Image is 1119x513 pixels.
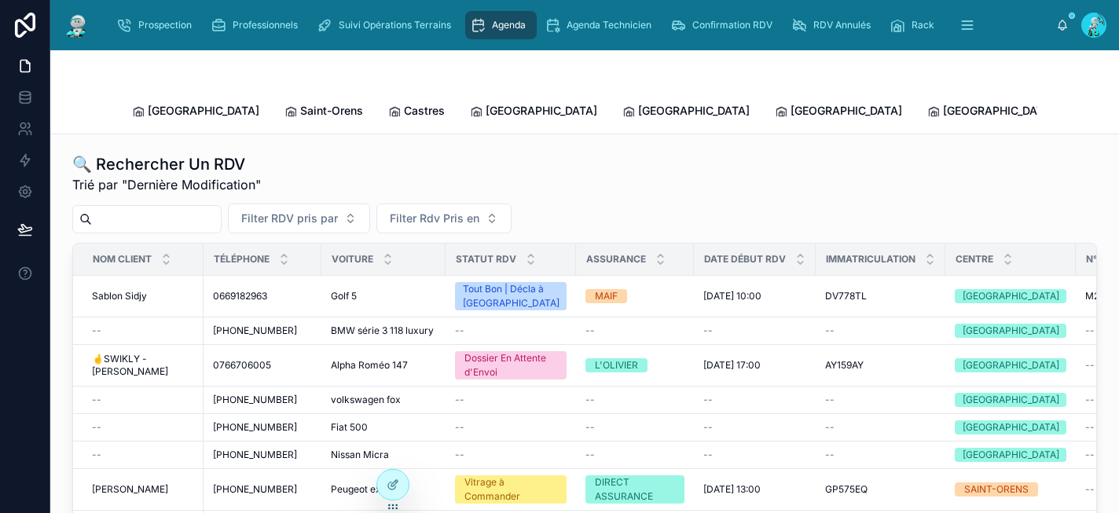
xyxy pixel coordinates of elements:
[455,351,567,379] a: Dossier En Attente d'Envoi
[486,103,597,119] span: [GEOGRAPHIC_DATA]
[825,421,936,434] a: --
[585,421,684,434] a: --
[72,175,261,194] span: Trié par "Dernière Modification"
[331,483,436,496] a: Peugeot expert
[963,289,1059,303] div: [GEOGRAPHIC_DATA]
[825,394,936,406] a: --
[813,19,871,31] span: RDV Annulés
[92,483,194,496] a: [PERSON_NAME]
[331,394,401,406] span: volkswagen fox
[213,324,312,337] a: [PHONE_NUMBER]
[331,449,436,461] a: Nissan Micra
[638,103,750,119] span: [GEOGRAPHIC_DATA]
[885,11,945,39] a: Rack
[63,13,91,38] img: App logo
[92,421,101,434] span: --
[825,449,835,461] span: --
[1085,483,1095,496] span: --
[703,324,713,337] span: --
[703,394,806,406] a: --
[825,290,867,302] span: DV778TL
[388,97,445,128] a: Castres
[955,420,1066,434] a: [GEOGRAPHIC_DATA]
[455,421,464,434] span: --
[622,97,750,128] a: [GEOGRAPHIC_DATA]
[104,8,1056,42] div: scrollable content
[692,19,772,31] span: Confirmation RDV
[955,448,1066,462] a: [GEOGRAPHIC_DATA]
[92,421,194,434] a: --
[214,253,270,266] span: Téléphone
[912,19,934,31] span: Rack
[595,358,638,372] div: L'OLIVIER
[92,483,168,496] span: [PERSON_NAME]
[666,11,783,39] a: Confirmation RDV
[585,449,595,461] span: --
[92,324,101,337] span: --
[455,324,464,337] span: --
[465,11,537,39] a: Agenda
[825,483,936,496] a: GP575EQ
[703,421,713,434] span: --
[585,289,684,303] a: MAIF
[585,449,684,461] a: --
[492,19,526,31] span: Agenda
[955,324,1066,338] a: [GEOGRAPHIC_DATA]
[331,449,389,461] span: Nissan Micra
[228,203,370,233] button: Select Button
[703,359,761,372] span: [DATE] 17:00
[331,290,436,302] a: Golf 5
[92,324,194,337] a: --
[1085,324,1095,337] span: --
[585,394,595,406] span: --
[825,324,936,337] a: --
[455,475,567,504] a: Vitrage à Commander
[456,253,516,266] span: Statut RDV
[963,420,1059,434] div: [GEOGRAPHIC_DATA]
[585,324,684,337] a: --
[1085,421,1095,434] span: --
[963,393,1059,407] div: [GEOGRAPHIC_DATA]
[1085,449,1095,461] span: --
[331,421,368,434] span: Fiat 500
[213,290,267,302] span: 0669182963
[92,394,101,406] span: --
[332,253,373,266] span: Voiture
[703,394,713,406] span: --
[213,449,297,461] span: [PHONE_NUMBER]
[704,253,786,266] span: Date Début RDV
[964,482,1029,497] div: SAINT-ORENS
[72,153,261,175] h1: 🔍 Rechercher Un RDV
[213,359,312,372] a: 0766706005
[455,449,567,461] a: --
[92,353,194,378] a: 🤞SWIKLY - [PERSON_NAME]
[132,97,259,128] a: [GEOGRAPHIC_DATA]
[300,103,363,119] span: Saint-Orens
[241,211,338,226] span: Filter RDV pris par
[390,211,479,226] span: Filter Rdv Pris en
[213,421,312,434] a: [PHONE_NUMBER]
[213,483,297,496] span: [PHONE_NUMBER]
[455,421,567,434] a: --
[331,421,436,434] a: Fiat 500
[825,290,936,302] a: DV778TL
[376,203,512,233] button: Select Button
[567,19,651,31] span: Agenda Technicien
[213,421,297,434] span: [PHONE_NUMBER]
[464,351,557,379] div: Dossier En Attente d'Envoi
[93,253,152,266] span: Nom Client
[284,97,363,128] a: Saint-Orens
[703,483,806,496] a: [DATE] 13:00
[1085,394,1095,406] span: --
[92,290,194,302] a: Sablon Sidjy
[787,11,882,39] a: RDV Annulés
[595,475,675,504] div: DIRECT ASSURANCE
[455,449,464,461] span: --
[331,359,408,372] span: Alpha Roméo 147
[703,359,806,372] a: [DATE] 17:00
[585,475,684,504] a: DIRECT ASSURANCE
[703,324,806,337] a: --
[138,19,192,31] span: Prospection
[339,19,451,31] span: Suivi Opérations Terrains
